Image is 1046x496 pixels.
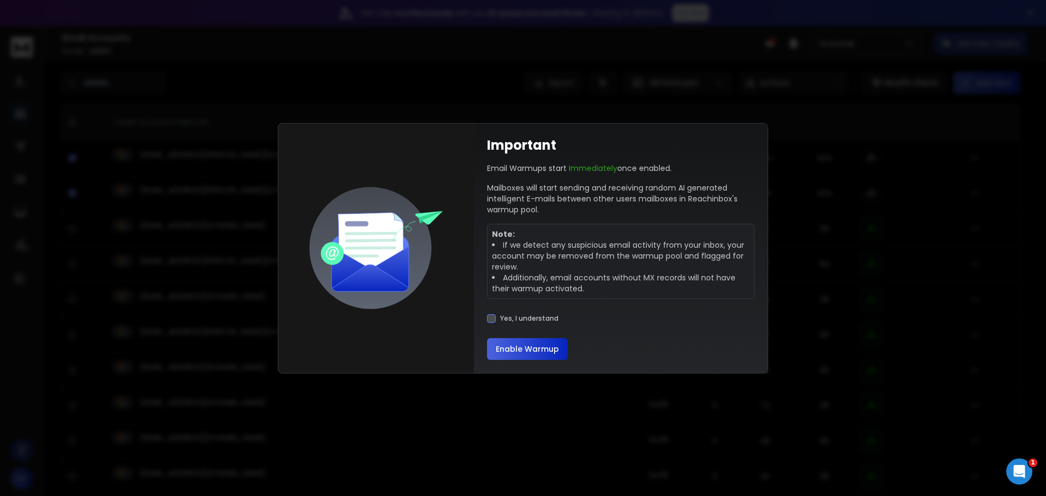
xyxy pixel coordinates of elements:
[1029,458,1037,467] span: 1
[569,163,617,174] span: Immediately
[500,314,558,323] label: Yes, I understand
[487,182,755,215] p: Mailboxes will start sending and receiving random AI generated intelligent E-mails between other ...
[487,163,672,174] p: Email Warmups start once enabled.
[1006,458,1032,485] iframe: Intercom live chat
[492,272,750,294] li: Additionally, email accounts without MX records will not have their warmup activated.
[492,240,750,272] li: If we detect any suspicious email activity from your inbox, your account may be removed from the ...
[487,137,556,154] h1: Important
[487,338,568,360] button: Enable Warmup
[492,229,750,240] p: Note:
